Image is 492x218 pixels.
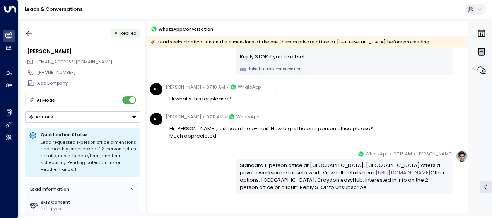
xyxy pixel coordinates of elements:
div: RL [150,113,162,125]
a: Leads & Conversations [25,6,83,12]
div: AddCompany [37,80,140,87]
div: Lead requested 1-person office dimensions and monthly price; asked if 2-person option details, mo... [41,139,137,173]
span: Replied [120,30,137,36]
button: Actions [25,111,140,123]
div: Lead seeks clarification on the dimensions of the one-person private office at [GEOGRAPHIC_DATA] ... [151,38,429,46]
span: WhatsApp [366,150,388,158]
div: Standard 1-person office at [GEOGRAPHIC_DATA], [GEOGRAPHIC_DATA] offers a private workspace for s... [240,162,449,191]
div: Lead Information [28,186,69,192]
span: • [203,113,205,121]
span: 07:10 AM [206,83,225,91]
a: Linked to this conversation [240,66,449,73]
div: AI Mode [37,96,55,104]
span: • [227,83,229,91]
div: [PERSON_NAME] [27,48,140,55]
span: • [225,113,227,121]
span: WhatsApp [238,83,261,91]
span: [EMAIL_ADDRESS][DOMAIN_NAME] [37,59,112,65]
div: Button group with a nested menu [25,111,140,123]
span: [PERSON_NAME] [166,83,201,91]
span: [PERSON_NAME] [166,113,201,121]
span: souldeepventures@icloud.com [37,59,112,65]
span: WhatsApp [236,113,259,121]
div: Hi what’s this for please? [169,95,273,102]
div: Actions [29,114,53,119]
span: WhatsApp Conversation [159,26,213,32]
div: [PHONE_NUMBER] [37,69,140,76]
label: SMS Consent [41,199,138,206]
div: RL [150,83,162,95]
img: profile-logo.png [456,150,468,162]
div: Hi [PERSON_NAME], just seen the e-mail. How big is the one person office please? Much appreciated [169,125,378,140]
div: • [114,28,118,39]
span: 07:13 AM [393,150,412,158]
a: [URL][DOMAIN_NAME] [376,169,430,176]
span: [PERSON_NAME] [417,150,453,158]
p: Qualification Status [41,131,137,138]
div: Not given [41,206,138,212]
span: • [203,83,205,91]
span: • [390,150,392,158]
span: 07:11 AM [206,113,224,121]
span: • [413,150,415,158]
